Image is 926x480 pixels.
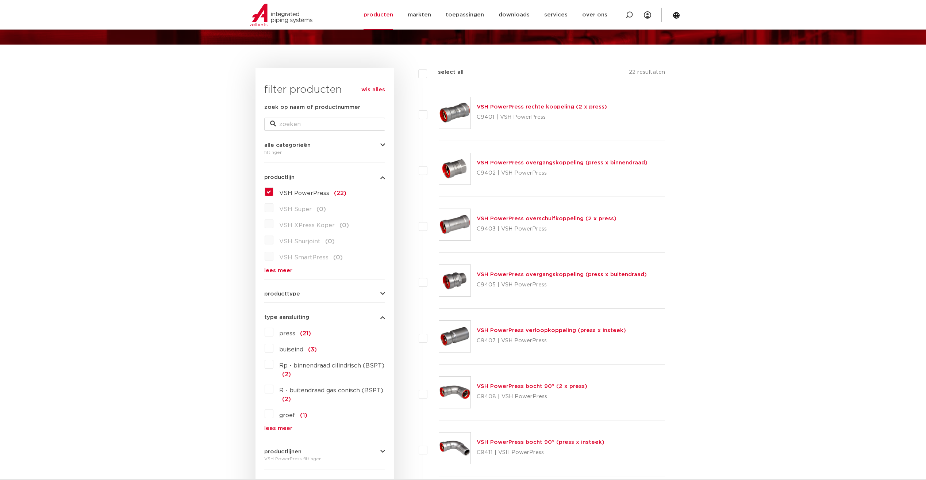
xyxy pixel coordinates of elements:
button: type aansluiting [264,315,385,320]
button: productlijn [264,175,385,180]
span: VSH SmartPress [279,255,328,260]
span: (22) [334,190,346,196]
span: VSH Super [279,206,312,212]
span: (0) [325,239,335,244]
button: producttype [264,291,385,297]
p: C9402 | VSH PowerPress [477,167,648,179]
label: zoek op naam of productnummer [264,103,360,112]
span: (2) [282,396,291,402]
p: C9411 | VSH PowerPress [477,447,604,458]
span: (3) [308,347,317,353]
a: wis alles [361,85,385,94]
div: VSH PowerPress fittingen [264,454,385,463]
a: VSH PowerPress overgangskoppeling (press x buitendraad) [477,272,647,277]
img: Thumbnail for VSH PowerPress overschuifkoppeling (2 x press) [439,209,470,240]
span: press [279,331,295,336]
a: lees meer [264,426,385,431]
p: C9403 | VSH PowerPress [477,223,616,235]
p: C9401 | VSH PowerPress [477,111,607,123]
a: VSH PowerPress rechte koppeling (2 x press) [477,104,607,110]
span: Rp - binnendraad cilindrisch (BSPT) [279,363,384,369]
span: productlijnen [264,449,301,454]
button: alle categorieën [264,142,385,148]
a: VSH PowerPress overgangskoppeling (press x binnendraad) [477,160,648,165]
span: (1) [300,412,307,418]
p: C9407 | VSH PowerPress [477,335,626,347]
span: buiseind [279,347,303,353]
input: zoeken [264,118,385,131]
span: producttype [264,291,300,297]
h3: filter producten [264,83,385,97]
img: Thumbnail for VSH PowerPress bocht 90° (press x insteek) [439,433,470,464]
span: (0) [339,222,349,228]
div: fittingen [264,148,385,157]
img: Thumbnail for VSH PowerPress overgangskoppeling (press x binnendraad) [439,153,470,184]
span: groef [279,412,295,418]
a: VSH PowerPress bocht 90° (press x insteek) [477,439,604,445]
p: 22 resultaten [629,68,665,79]
img: Thumbnail for VSH PowerPress rechte koppeling (2 x press) [439,97,470,129]
span: VSH PowerPress [279,190,329,196]
label: select all [427,68,464,77]
span: VSH Shurjoint [279,239,320,244]
img: Thumbnail for VSH PowerPress bocht 90° (2 x press) [439,377,470,408]
span: type aansluiting [264,315,309,320]
span: VSH XPress Koper [279,222,335,228]
span: productlijn [264,175,295,180]
img: Thumbnail for VSH PowerPress overgangskoppeling (press x buitendraad) [439,265,470,296]
a: VSH PowerPress bocht 90° (2 x press) [477,384,587,389]
span: (21) [300,331,311,336]
img: Thumbnail for VSH PowerPress verloopkoppeling (press x insteek) [439,321,470,352]
span: (0) [316,206,326,212]
span: alle categorieën [264,142,311,148]
a: VSH PowerPress verloopkoppeling (press x insteek) [477,328,626,333]
a: VSH PowerPress overschuifkoppeling (2 x press) [477,216,616,221]
p: C9405 | VSH PowerPress [477,279,647,291]
a: lees meer [264,268,385,273]
button: productlijnen [264,449,385,454]
span: (2) [282,372,291,377]
span: (0) [333,255,343,260]
p: C9408 | VSH PowerPress [477,391,587,403]
span: R - buitendraad gas conisch (BSPT) [279,388,383,393]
